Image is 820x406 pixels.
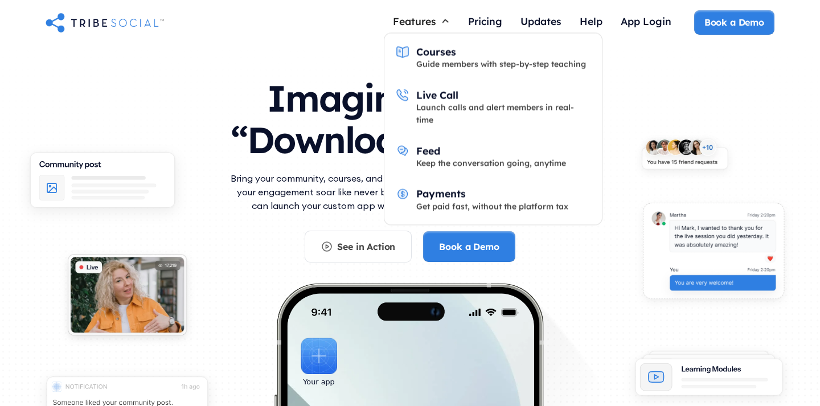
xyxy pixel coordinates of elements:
a: Pricing [459,10,511,35]
div: Pricing [468,15,502,27]
a: FeedKeep the conversation going, anytime [389,138,596,177]
a: PaymentsGet paid fast, without the platform tax [389,181,596,219]
img: An illustration of chat [632,195,796,313]
h1: Imagine Saying, “Download Our App” [228,66,592,167]
img: An illustration of Community Feed [17,143,188,225]
a: home [46,11,164,34]
div: Payments [416,187,466,200]
div: Feed [416,144,440,157]
div: App Login [621,15,671,27]
div: Help [580,15,602,27]
img: An illustration of Live video [58,247,197,348]
a: Live CallLaunch calls and alert members in real-time [389,82,596,133]
div: Features [384,10,459,32]
div: Keep the conversation going, anytime [416,157,566,170]
a: Book a Demo [423,231,515,262]
div: Updates [520,15,561,27]
a: Updates [511,10,571,35]
div: Launch calls and alert members in real-time [416,101,591,127]
a: Help [571,10,612,35]
div: Your app [303,376,334,388]
nav: Features [384,33,602,225]
a: See in Action [305,231,412,263]
p: Bring your community, courses, and content into one powerful platform and watch your engagement s... [228,171,592,212]
a: App Login [612,10,680,35]
div: Get paid fast, without the platform tax [416,200,568,212]
div: Guide members with step-by-step teaching [416,58,586,71]
div: Features [393,15,436,27]
a: Book a Demo [694,10,774,34]
img: An illustration of New friends requests [632,132,738,182]
div: Courses [416,46,456,58]
a: CoursesGuide members with step-by-step teaching [389,39,596,77]
div: Live Call [416,88,458,101]
div: See in Action [337,240,395,253]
